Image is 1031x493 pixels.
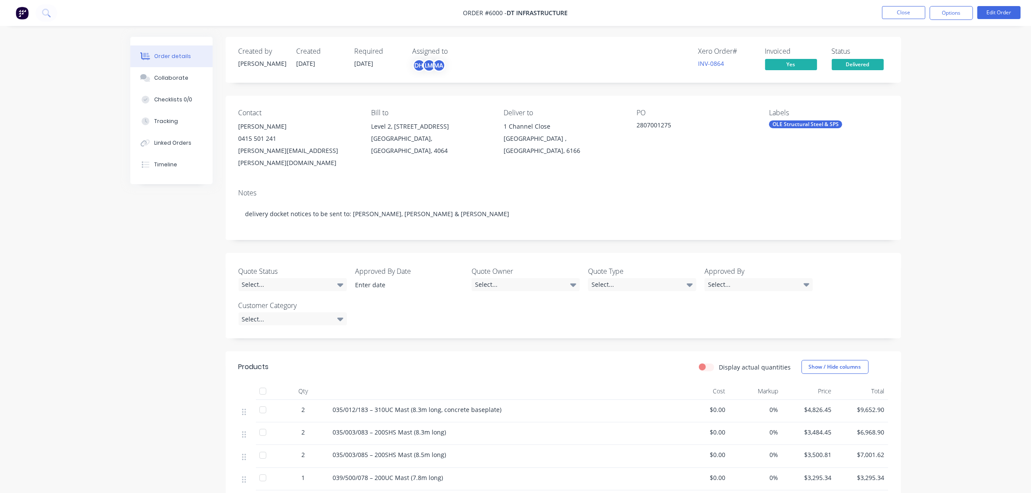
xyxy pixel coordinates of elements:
span: $0.00 [679,428,726,437]
span: $3,295.34 [838,473,885,482]
div: Select... [588,278,696,291]
span: 2 [302,428,305,437]
div: Created [297,47,344,55]
div: [PERSON_NAME][EMAIL_ADDRESS][PERSON_NAME][DOMAIN_NAME] [239,145,357,169]
div: Timeline [154,161,177,169]
div: 2807001275 [637,120,745,133]
span: 0% [732,405,779,414]
div: Created by [239,47,286,55]
div: Notes [239,189,888,197]
span: $0.00 [679,473,726,482]
div: [GEOGRAPHIC_DATA], [GEOGRAPHIC_DATA], 4064 [371,133,490,157]
div: Select... [239,312,347,325]
span: $3,295.34 [785,473,832,482]
div: Select... [239,278,347,291]
span: 2 [302,450,305,459]
div: Deliver to [504,109,622,117]
div: Level 2, [STREET_ADDRESS][GEOGRAPHIC_DATA], [GEOGRAPHIC_DATA], 4064 [371,120,490,157]
label: Quote Status [239,266,347,276]
span: [DATE] [355,59,374,68]
label: Quote Owner [472,266,580,276]
label: Customer Category [239,300,347,311]
div: Assigned to [413,47,499,55]
div: Tracking [154,117,178,125]
span: 035/003/083 – 200SHS Mast (8.3m long) [333,428,446,436]
div: Price [782,383,835,400]
span: $0.00 [679,405,726,414]
div: MA [433,59,446,72]
span: Delivered [832,59,884,70]
div: Required [355,47,402,55]
span: [DATE] [297,59,316,68]
span: 035/003/085 – 200SHS Mast (8.5m long) [333,451,446,459]
div: Products [239,362,269,372]
div: Total [835,383,888,400]
div: Contact [239,109,357,117]
div: LM [423,59,436,72]
span: 2 [302,405,305,414]
button: Close [882,6,925,19]
button: Linked Orders [130,132,213,154]
div: [PERSON_NAME] [239,59,286,68]
div: Status [832,47,888,55]
div: Linked Orders [154,139,191,147]
div: Bill to [371,109,490,117]
input: Enter date [349,279,457,292]
img: Factory [16,6,29,19]
div: Select... [472,278,580,291]
div: DH [413,59,426,72]
div: Level 2, [STREET_ADDRESS] [371,120,490,133]
button: Options [930,6,973,20]
span: Yes [765,59,817,70]
div: Select... [705,278,813,291]
div: PO [637,109,755,117]
a: INV-0864 [698,59,724,68]
div: Checklists 0/0 [154,96,192,104]
button: Order details [130,45,213,67]
div: Xero Order # [698,47,755,55]
div: [PERSON_NAME] [239,120,357,133]
button: Collaborate [130,67,213,89]
span: 0% [732,473,779,482]
button: DHLMMA [413,59,446,72]
button: Show / Hide columns [802,360,869,374]
span: $3,484.45 [785,428,832,437]
button: Edit Order [977,6,1021,19]
div: Qty [278,383,330,400]
label: Display actual quantities [719,363,791,372]
span: DT Infrastructure [507,9,568,17]
div: Collaborate [154,74,188,82]
span: 0% [732,450,779,459]
div: Invoiced [765,47,821,55]
span: $0.00 [679,450,726,459]
div: 0415 501 241 [239,133,357,145]
div: Cost [676,383,729,400]
div: [GEOGRAPHIC_DATA] , [GEOGRAPHIC_DATA], 6166 [504,133,622,157]
span: $7,001.62 [838,450,885,459]
label: Quote Type [588,266,696,276]
button: Tracking [130,110,213,132]
span: Order #6000 - [463,9,507,17]
div: 1 Channel Close [504,120,622,133]
span: $3,500.81 [785,450,832,459]
div: Labels [769,109,888,117]
span: 039/500/078 – 200UC Mast (7.8m long) [333,474,443,482]
div: OLE Structural Steel & SPS [769,120,842,128]
button: Checklists 0/0 [130,89,213,110]
span: $9,652.90 [838,405,885,414]
button: Timeline [130,154,213,175]
span: 0% [732,428,779,437]
span: $4,826.45 [785,405,832,414]
button: Delivered [832,59,884,72]
div: 1 Channel Close[GEOGRAPHIC_DATA] , [GEOGRAPHIC_DATA], 6166 [504,120,622,157]
label: Approved By Date [355,266,463,276]
span: $6,968.90 [838,428,885,437]
div: delivery docket notices to be sent to: [PERSON_NAME], [PERSON_NAME] & [PERSON_NAME] [239,201,888,227]
span: 1 [302,473,305,482]
div: Order details [154,52,191,60]
span: 035/012/183 – 310UC Mast (8.3m long, concrete baseplate) [333,405,502,414]
div: Markup [729,383,782,400]
div: [PERSON_NAME]0415 501 241[PERSON_NAME][EMAIL_ADDRESS][PERSON_NAME][DOMAIN_NAME] [239,120,357,169]
label: Approved By [705,266,813,276]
